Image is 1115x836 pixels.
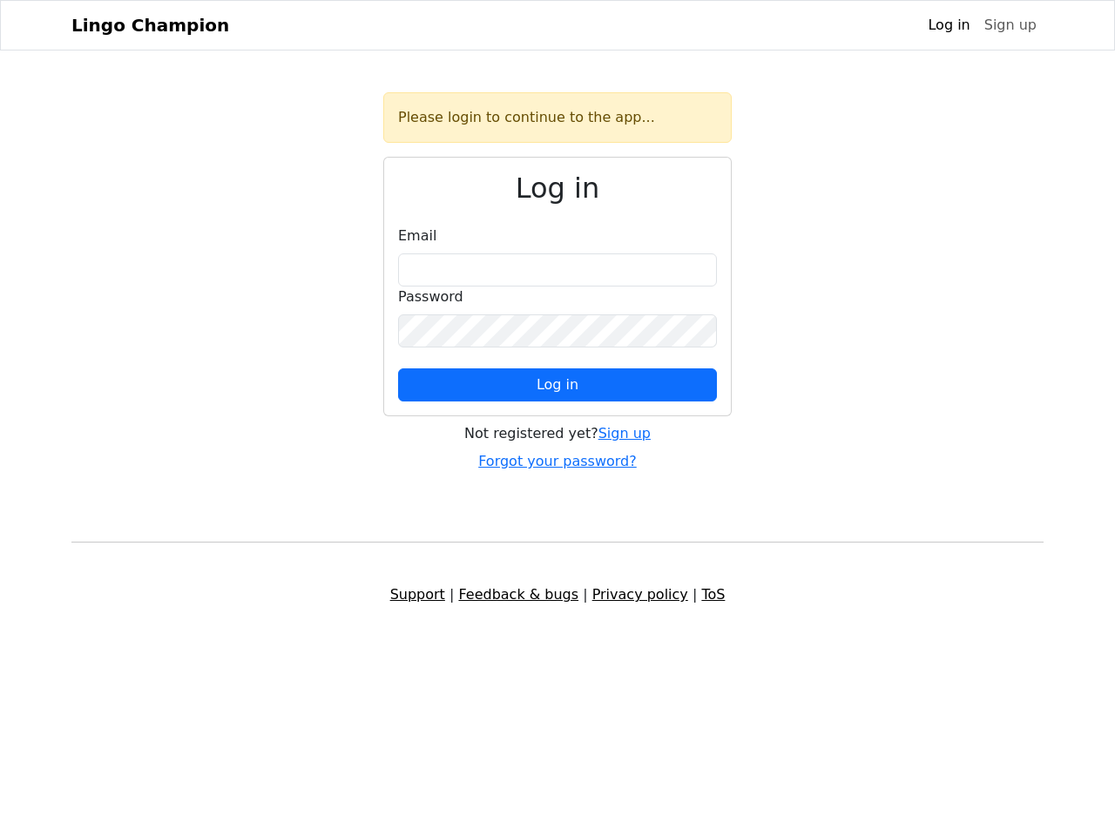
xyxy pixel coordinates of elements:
label: Password [398,287,463,307]
a: Lingo Champion [71,8,229,43]
button: Log in [398,368,717,401]
div: Not registered yet? [383,423,732,444]
a: Sign up [598,425,651,442]
a: Feedback & bugs [458,586,578,603]
a: Sign up [977,8,1044,43]
div: | | | [61,584,1054,605]
label: Email [398,226,436,246]
span: Log in [537,376,578,393]
h2: Log in [398,172,717,205]
a: Privacy policy [592,586,688,603]
div: Please login to continue to the app... [383,92,732,143]
a: Support [390,586,445,603]
a: Log in [921,8,976,43]
a: Forgot your password? [478,453,637,469]
a: ToS [701,586,725,603]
